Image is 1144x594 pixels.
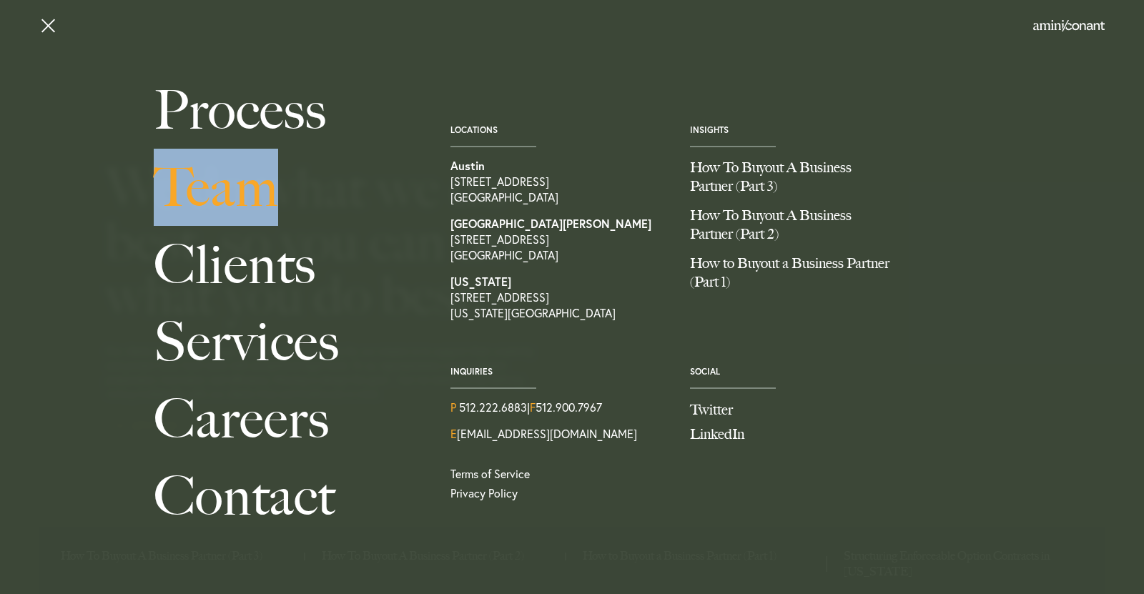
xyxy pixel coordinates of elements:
[154,457,418,535] a: Contact
[450,216,651,231] strong: [GEOGRAPHIC_DATA][PERSON_NAME]
[1033,20,1105,31] img: Amini & Conant
[450,158,669,205] a: View on map
[450,400,456,415] span: P
[450,158,485,173] strong: Austin
[530,400,536,415] span: F
[154,71,418,149] a: Process
[459,400,527,415] a: Call us at 5122226883
[690,424,908,445] a: Join us on LinkedIn
[450,124,498,135] a: Locations
[690,124,729,135] a: Insights
[154,380,418,457] a: Careers
[154,226,418,303] a: Clients
[690,206,908,254] a: How To Buyout A Business Partner (Part 2)
[154,303,418,380] a: Services
[450,426,457,442] span: E
[690,158,908,206] a: How To Buyout A Business Partner (Part 3)
[154,149,418,226] a: Team
[450,466,530,482] a: Terms of Service
[450,216,669,263] a: View on map
[690,367,908,377] span: Social
[450,485,669,501] a: Privacy Policy
[690,254,908,302] a: How to Buyout a Business Partner (Part 1)
[450,367,669,377] span: Inquiries
[450,274,511,289] strong: [US_STATE]
[450,400,669,415] div: | 512.900.7967
[450,274,669,321] a: View on map
[690,400,908,420] a: Follow us on Twitter
[450,426,637,442] a: Email Us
